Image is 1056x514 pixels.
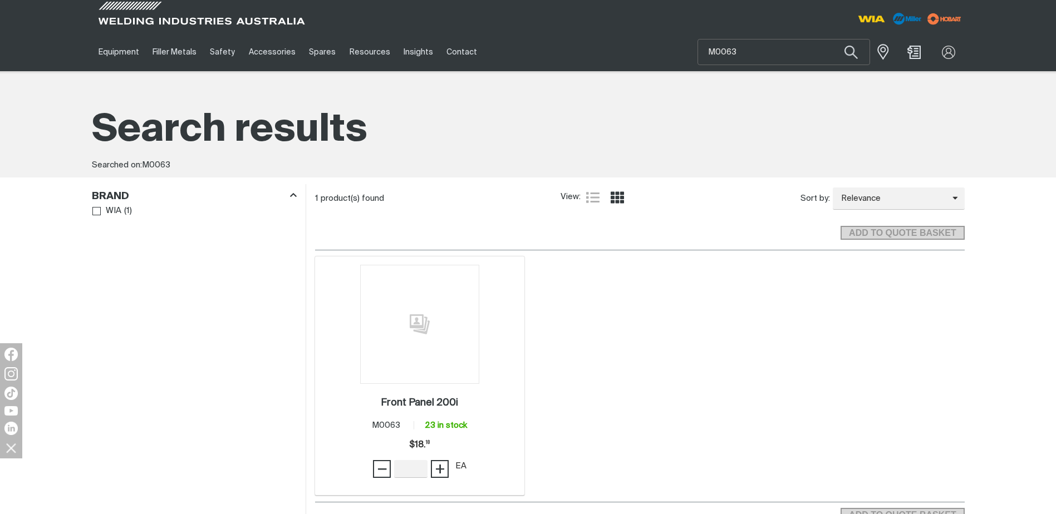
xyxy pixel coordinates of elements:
[92,184,297,219] aside: Filters
[4,387,18,400] img: TikTok
[426,441,430,445] sup: 18
[92,33,146,71] a: Equipment
[377,459,387,478] span: −
[92,159,965,172] div: Searched on:
[397,33,440,71] a: Insights
[800,192,830,205] span: Sort by:
[242,33,302,71] a: Accessories
[92,204,296,219] ul: Brand
[2,438,21,457] img: hide socials
[833,192,952,205] span: Relevance
[832,39,870,65] button: Search products
[842,226,963,240] span: ADD TO QUOTE BASKET
[841,226,964,240] button: Add selected products to the shopping cart
[106,205,121,218] span: WIA
[92,190,129,203] h3: Brand
[360,265,479,384] img: No image for this product
[315,184,965,212] section: Product list controls
[698,39,870,65] input: Product name or item number...
[92,33,746,71] nav: Main
[440,33,484,71] a: Contact
[342,33,396,71] a: Resources
[905,46,923,59] a: Shopping cart (0 product(s))
[203,33,242,71] a: Safety
[409,434,430,456] span: $18.
[92,189,297,204] div: Brand
[586,191,600,204] a: List view
[142,161,170,169] span: M0063
[924,11,965,27] img: miller
[409,434,430,456] div: Price
[4,406,18,416] img: YouTube
[435,459,445,478] span: +
[561,191,581,204] span: View:
[4,367,18,380] img: Instagram
[315,213,965,244] section: Add to cart control
[146,33,203,71] a: Filler Metals
[372,421,400,429] span: M0063
[4,348,18,361] img: Facebook
[302,33,342,71] a: Spares
[381,398,458,408] h2: Front Panel 200i
[455,460,466,473] div: EA
[124,205,132,218] span: ( 1 )
[315,193,561,204] div: 1
[4,422,18,435] img: LinkedIn
[425,421,467,429] span: 23 in stock
[321,194,384,202] span: product(s) found
[381,397,458,409] a: Front Panel 200i
[92,106,965,155] h1: Search results
[92,204,122,219] a: WIA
